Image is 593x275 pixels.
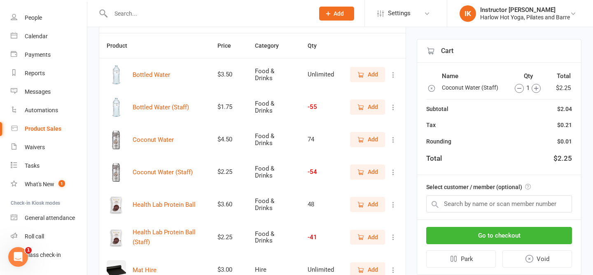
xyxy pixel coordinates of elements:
button: Add [350,132,385,147]
button: Health Lab Protein Ball [133,200,196,210]
input: Search by name or scan member number [426,195,572,213]
div: 74 [308,136,334,143]
span: Settings [388,4,411,23]
img: View / update product image [107,162,126,182]
a: Calendar [11,27,87,46]
span: Category [255,42,288,49]
div: General attendance [25,215,75,221]
button: Category [255,41,288,51]
div: Tasks [25,162,40,169]
img: View / update product image [107,195,126,214]
button: Coconut Water (Staff) [133,167,193,177]
div: Cart [417,39,581,63]
div: $2.25 [217,169,240,176]
div: $0.21 [557,120,572,129]
div: -55 [308,104,334,111]
th: Qty [507,71,550,81]
div: Automations [25,107,58,113]
div: Product Sales [25,125,61,132]
button: Price [217,41,240,51]
button: Add [350,197,385,212]
th: Name [441,71,506,81]
img: View / update product image [107,228,126,247]
button: Health Lab Protein Ball (Staff) [133,227,203,247]
div: Food & Drinks [255,165,293,179]
span: Add [368,167,378,176]
div: $2.04 [557,104,572,113]
div: $2.25 [553,153,572,164]
a: Product Sales [11,120,87,138]
div: Waivers [25,144,45,150]
div: Food & Drinks [255,133,293,146]
button: Add [350,99,385,114]
span: Add [368,102,378,111]
button: Add [350,230,385,245]
a: General attendance kiosk mode [11,209,87,227]
a: Class kiosk mode [11,246,87,264]
div: Food & Drinks [255,100,293,114]
span: Add [368,233,378,242]
img: View / update product image [107,97,126,117]
div: IK [460,5,476,22]
div: $0.01 [557,137,572,146]
div: Roll call [25,233,44,240]
div: What's New [25,181,54,187]
button: Bottled Water [133,70,170,80]
img: View / update product image [107,65,126,84]
div: Reports [25,70,45,76]
span: Price [217,42,240,49]
a: Automations [11,101,87,120]
button: Product [107,41,136,51]
span: 1 [25,247,32,254]
th: Total [551,71,571,81]
div: People [25,14,42,21]
div: Instructor [PERSON_NAME] [480,6,570,14]
span: Add [368,135,378,144]
a: Messages [11,83,87,101]
div: Total [426,153,442,164]
button: Void [502,250,572,268]
div: Calendar [25,33,48,39]
a: Tasks [11,157,87,175]
span: Add [368,200,378,209]
div: Tax [426,120,436,129]
a: What's New1 [11,175,87,194]
div: $1.75 [217,104,240,111]
div: 1 [507,83,549,93]
a: Waivers [11,138,87,157]
div: Unlimited [308,71,334,78]
div: $2.25 [217,234,240,241]
div: $3.00 [217,266,240,273]
a: Reports [11,64,87,83]
button: Bottled Water (Staff) [133,102,189,112]
a: Roll call [11,227,87,246]
div: $4.50 [217,136,240,143]
div: Unlimited [308,266,334,273]
div: Payments [25,51,51,58]
div: Harlow Hot Yoga, Pilates and Barre [480,14,570,21]
div: Food & Drinks [255,198,293,211]
div: Food & Drinks [255,68,293,81]
span: Product [107,42,136,49]
div: Class check-in [25,252,61,258]
span: 1 [58,180,65,187]
span: Add [368,265,378,274]
div: -41 [308,234,334,241]
label: Select customer / member (optional) [426,183,531,192]
div: Hire [255,266,293,273]
button: Mat Hire [133,265,156,275]
a: Payments [11,46,87,64]
span: Add [368,70,378,79]
button: Add [350,164,385,179]
img: View / update product image [107,130,126,149]
span: Add [334,10,344,17]
div: $3.60 [217,201,240,208]
div: 48 [308,201,334,208]
button: Add [319,7,354,21]
div: Messages [25,88,51,95]
button: Park [426,250,496,268]
input: Search... [108,8,308,19]
div: -54 [308,169,334,176]
iframe: Intercom live chat [8,247,28,267]
div: Subtotal [426,104,448,113]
